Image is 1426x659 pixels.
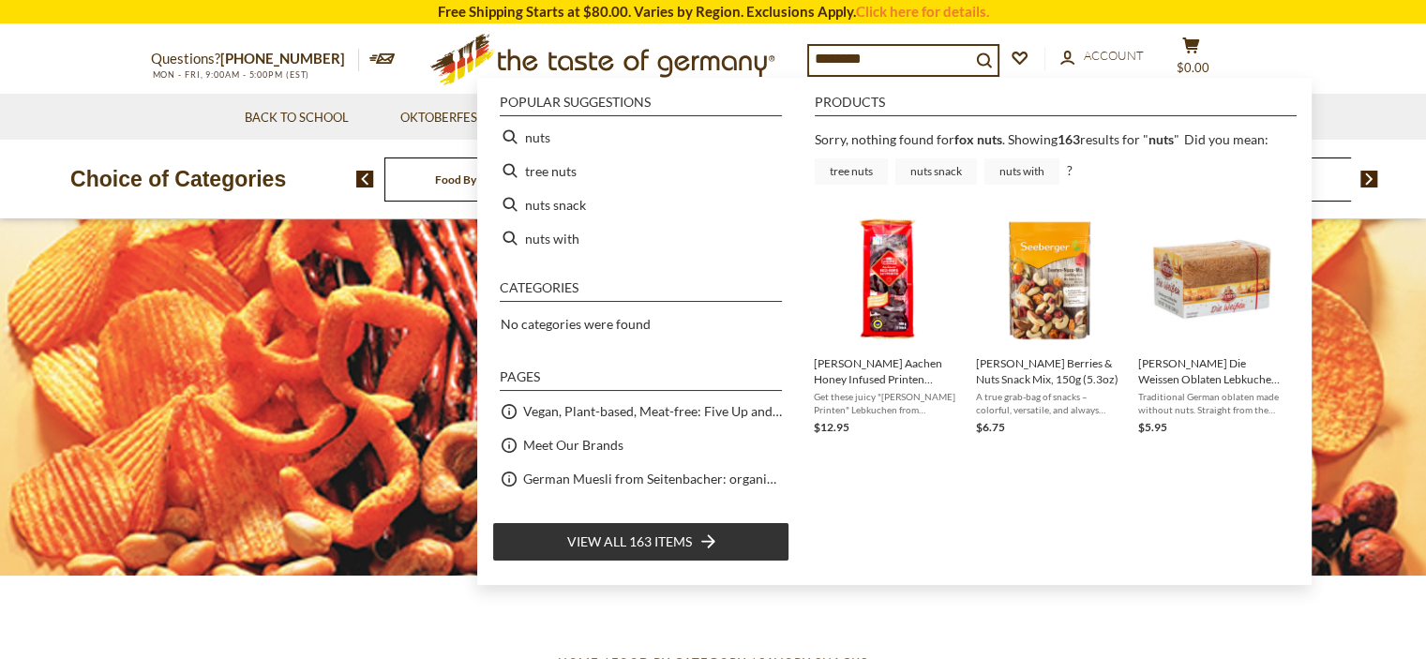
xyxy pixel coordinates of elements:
a: nuts with [984,158,1059,185]
span: [PERSON_NAME] Berries & Nuts Snack Mix, 150g (5.3oz) [976,355,1123,387]
a: nuts snack [895,158,977,185]
a: Vegan, Plant-based, Meat-free: Five Up and Coming Brands [523,400,782,422]
span: $6.75 [976,420,1005,434]
a: Wicklein Die Weissen Lebkuchen - No Nuts[PERSON_NAME] Die Weissen Oblaten Lebkuchen - No Nuts, 7.... [1138,211,1285,437]
li: German Muesli from Seitenbacher: organic and natural food at its best. [492,462,789,496]
span: Account [1084,48,1144,63]
span: Traditional German oblaten made without nuts. Straight from the world's most famous gingerbread m... [1138,390,1285,416]
li: nuts [492,120,789,154]
a: Click here for details. [856,3,989,20]
a: Lambertz Aachen Honey Infused Printen Gingerbread[PERSON_NAME] Aachen Honey Infused Printen Lebku... [814,211,961,437]
span: $5.95 [1138,420,1167,434]
li: Categories [500,281,782,302]
img: previous arrow [356,171,374,187]
img: Wicklein Die Weissen Lebkuchen - No Nuts [1144,211,1280,347]
a: [PHONE_NUMBER] [220,50,345,67]
li: View all 163 items [492,522,789,562]
li: Pages [500,370,782,391]
span: No categories were found [501,316,651,332]
a: Oktoberfest [400,108,497,128]
span: Sorry, nothing found for . [815,131,1005,147]
li: Wicklein Die Weissen Oblaten Lebkuchen - No Nuts, 7.05 oz [1131,203,1293,444]
a: Food By Category [435,172,524,187]
a: [PERSON_NAME] Berries & Nuts Snack Mix, 150g (5.3oz)A true grab-bag of snacks – colorful, versati... [976,211,1123,437]
div: Instant Search Results [477,78,1312,584]
span: View all 163 items [567,532,692,552]
li: nuts snack [492,187,789,221]
span: Get these juicy "[PERSON_NAME] Printen" Lebkuchen from [GEOGRAPHIC_DATA]. With crunchy bits of ro... [814,390,961,416]
div: Did you mean: ? [815,131,1268,177]
a: German Muesli from Seitenbacher: organic and natural food at its best. [523,468,782,489]
button: $0.00 [1163,37,1220,83]
span: [PERSON_NAME] Die Weissen Oblaten Lebkuchen - No Nuts, 7.05 oz [1138,355,1285,387]
span: $0.00 [1177,60,1209,75]
a: tree nuts [815,158,888,185]
li: Meet Our Brands [492,428,789,462]
li: tree nuts [492,154,789,187]
span: A true grab-bag of snacks – colorful, versatile, and always surprising. This superbly upscale tra... [976,390,1123,416]
li: Lambertz Aachen Honey Infused Printen Lebkuchen with Tree Nuts, 100g [806,203,968,444]
b: 163 [1058,131,1080,147]
a: nuts [1148,131,1174,147]
a: Meet Our Brands [523,434,623,456]
p: Questions? [151,47,359,71]
a: Account [1060,46,1144,67]
li: Seeberger Berries & Nuts Snack Mix, 150g (5.3oz) [968,203,1131,444]
span: [PERSON_NAME] Aachen Honey Infused Printen Lebkuchen with Tree Nuts, 100g [814,355,961,387]
span: MON - FRI, 9:00AM - 5:00PM (EST) [151,69,310,80]
a: Back to School [245,108,349,128]
b: fox nuts [954,131,1002,147]
li: Popular suggestions [500,96,782,116]
li: Products [815,96,1297,116]
img: next arrow [1360,171,1378,187]
span: $12.95 [814,420,849,434]
li: Vegan, Plant-based, Meat-free: Five Up and Coming Brands [492,395,789,428]
img: Lambertz Aachen Honey Infused Printen Gingerbread [819,211,955,347]
span: Showing results for " " [1008,131,1179,147]
li: nuts with [492,221,789,255]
